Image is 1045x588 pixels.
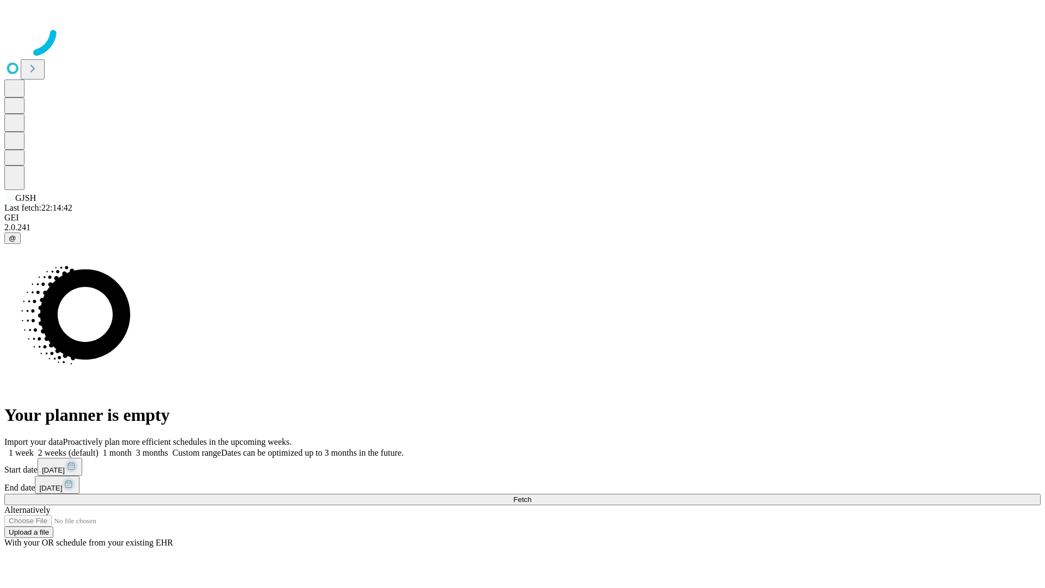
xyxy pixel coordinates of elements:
[4,476,1041,494] div: End date
[4,405,1041,425] h1: Your planner is empty
[221,448,403,457] span: Dates can be optimized up to 3 months in the future.
[173,448,221,457] span: Custom range
[35,476,79,494] button: [DATE]
[4,538,173,547] span: With your OR schedule from your existing EHR
[4,213,1041,223] div: GEI
[9,448,34,457] span: 1 week
[15,193,36,203] span: GJSH
[38,458,82,476] button: [DATE]
[513,495,531,504] span: Fetch
[9,234,16,242] span: @
[63,437,292,446] span: Proactively plan more efficient schedules in the upcoming weeks.
[4,232,21,244] button: @
[136,448,168,457] span: 3 months
[4,223,1041,232] div: 2.0.241
[38,448,99,457] span: 2 weeks (default)
[42,466,65,474] span: [DATE]
[4,505,50,514] span: Alternatively
[39,484,62,492] span: [DATE]
[4,203,72,212] span: Last fetch: 22:14:42
[4,437,63,446] span: Import your data
[4,494,1041,505] button: Fetch
[103,448,132,457] span: 1 month
[4,458,1041,476] div: Start date
[4,526,53,538] button: Upload a file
